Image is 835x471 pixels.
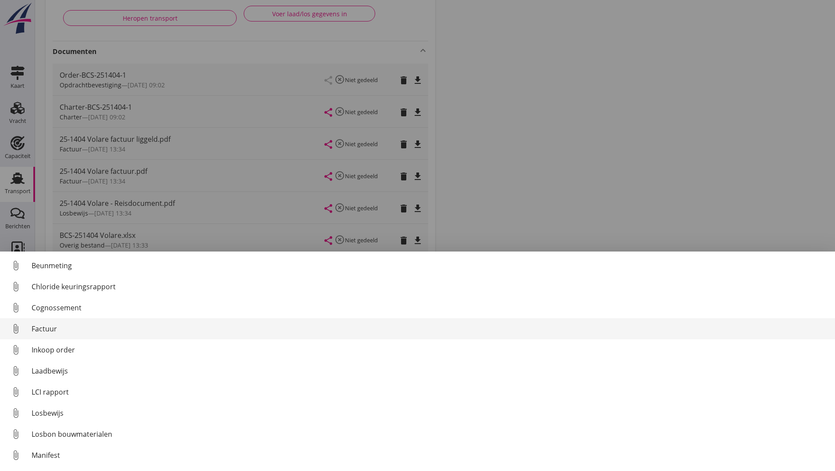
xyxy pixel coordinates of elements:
div: Chloride keuringsrapport [32,281,828,292]
i: attach_file [9,322,23,336]
div: Cognossement [32,302,828,313]
div: Factuur [32,324,828,334]
i: attach_file [9,301,23,315]
div: Losbon bouwmaterialen [32,429,828,439]
i: attach_file [9,406,23,420]
div: Losbewijs [32,408,828,418]
i: attach_file [9,427,23,441]
i: attach_file [9,280,23,294]
div: Beunmeting [32,260,828,271]
i: attach_file [9,385,23,399]
i: attach_file [9,364,23,378]
div: LCI rapport [32,387,828,397]
div: Laadbewijs [32,366,828,376]
i: attach_file [9,343,23,357]
div: Inkoop order [32,345,828,355]
i: attach_file [9,448,23,462]
div: Manifest [32,450,828,460]
i: attach_file [9,259,23,273]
